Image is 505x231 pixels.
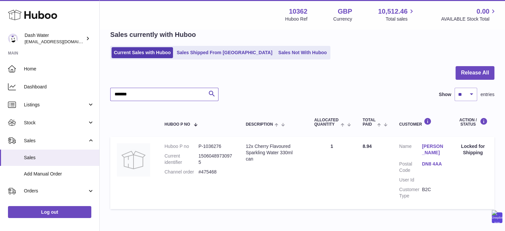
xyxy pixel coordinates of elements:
[441,16,497,22] span: AVAILABLE Stock Total
[422,186,445,199] dd: B2C
[199,153,232,166] dd: 15060489730975
[199,169,232,175] dd: #475468
[333,16,352,22] div: Currency
[422,143,445,156] a: [PERSON_NAME]
[399,161,422,173] dt: Postal Code
[289,7,307,16] strong: 10362
[24,120,87,126] span: Stock
[164,143,198,150] dt: Huboo P no
[110,30,196,39] h2: Sales currently with Huboo
[399,186,422,199] dt: Customer Type
[285,16,307,22] div: Huboo Ref
[480,91,494,98] span: entries
[8,206,91,218] a: Log out
[199,143,232,150] dd: P-1036276
[24,188,87,194] span: Orders
[174,47,275,58] a: Sales Shipped From [GEOGRAPHIC_DATA]
[25,39,98,44] span: [EMAIL_ADDRESS][DOMAIN_NAME]
[314,118,339,127] span: ALLOCATED Quantity
[246,122,273,127] span: Description
[439,91,451,98] label: Show
[246,143,301,162] div: 12x Cherry Flavoured Sparkling Water 330ml can
[458,118,488,127] div: Action / Status
[307,137,356,209] td: 1
[24,155,94,161] span: Sales
[24,84,94,90] span: Dashboard
[378,7,415,22] a: 10,512.46 Total sales
[24,138,87,144] span: Sales
[458,143,488,156] div: Locked for Shipping
[24,171,94,177] span: Add Manual Order
[24,66,94,72] span: Home
[112,47,173,58] a: Current Sales with Huboo
[476,7,489,16] span: 0.00
[164,169,198,175] dt: Channel order
[441,7,497,22] a: 0.00 AVAILABLE Stock Total
[276,47,329,58] a: Sales Not With Huboo
[338,7,352,16] strong: GBP
[378,7,407,16] span: 10,512.46
[8,34,18,44] img: bea@dash-water.com
[24,102,87,108] span: Listings
[164,122,190,127] span: Huboo P no
[399,143,422,158] dt: Name
[25,32,84,45] div: Dash Water
[363,118,376,127] span: Total paid
[399,118,445,127] div: Customer
[385,16,415,22] span: Total sales
[422,161,445,167] a: DN8 4AA
[399,177,422,183] dt: User Id
[456,66,494,80] button: Release All
[164,153,198,166] dt: Current identifier
[363,144,372,149] span: 8.94
[117,143,150,176] img: no-photo.jpg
